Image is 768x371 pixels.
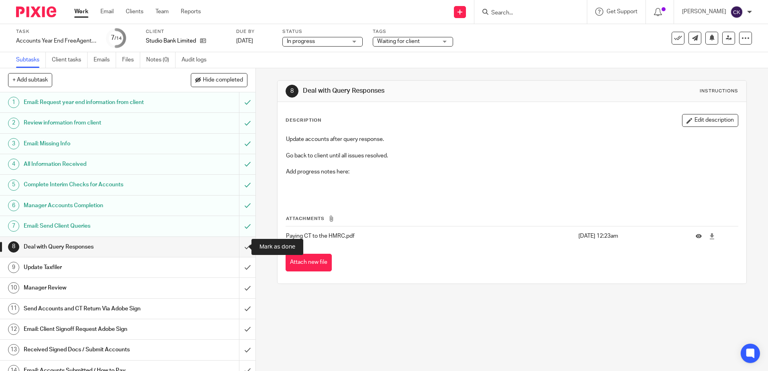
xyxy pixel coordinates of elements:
[203,77,243,84] span: Hide completed
[373,29,453,35] label: Tags
[8,118,19,129] div: 2
[24,241,162,253] h1: Deal with Query Responses
[8,282,19,294] div: 10
[286,135,737,143] p: Update accounts after query response.
[286,254,332,272] button: Attach new file
[24,200,162,212] h1: Manager Accounts Completion
[24,117,162,129] h1: Review information from client
[8,159,19,170] div: 4
[8,73,52,87] button: + Add subtask
[16,6,56,17] img: Pixie
[181,8,201,16] a: Reports
[74,8,88,16] a: Work
[24,220,162,232] h1: Email: Send Client Queries
[282,29,363,35] label: Status
[709,232,715,240] a: Download
[16,37,96,45] div: Accounts Year End FreeAgent - 2025
[578,232,684,240] p: [DATE] 12:23am
[700,88,738,94] div: Instructions
[24,138,162,150] h1: Email: Missing Info
[24,96,162,108] h1: Email: Request year end information from client
[236,38,253,44] span: [DATE]
[146,37,196,45] p: Studio Bank Limited
[8,179,19,191] div: 5
[24,323,162,335] h1: Email: Client Signoff Request Adobe Sign
[286,232,574,240] p: Paying CT to the HMRC.pdf
[377,39,420,44] span: Waiting for client
[287,39,315,44] span: In progress
[24,303,162,315] h1: Send Accounts and CT Return Via Adobe Sign
[286,168,737,176] p: Add progress notes here:
[24,158,162,170] h1: All Information Received
[490,10,563,17] input: Search
[16,29,96,35] label: Task
[182,52,212,68] a: Audit logs
[94,52,116,68] a: Emails
[24,179,162,191] h1: Complete Interim Checks for Accounts
[100,8,114,16] a: Email
[8,324,19,335] div: 12
[286,152,737,160] p: Go back to client until all issues resolved.
[8,220,19,232] div: 7
[8,262,19,273] div: 9
[24,282,162,294] h1: Manager Review
[8,303,19,314] div: 11
[126,8,143,16] a: Clients
[607,9,637,14] span: Get Support
[114,36,122,41] small: /14
[286,85,298,98] div: 8
[155,8,169,16] a: Team
[8,200,19,211] div: 6
[8,138,19,149] div: 3
[682,114,738,127] button: Edit description
[8,344,19,355] div: 13
[52,52,88,68] a: Client tasks
[24,344,162,356] h1: Received Signed Docs / Submit Accounts
[16,52,46,68] a: Subtasks
[146,29,226,35] label: Client
[111,33,122,43] div: 7
[146,52,176,68] a: Notes (0)
[191,73,247,87] button: Hide completed
[24,261,162,273] h1: Update Taxfiler
[236,29,272,35] label: Due by
[286,216,325,221] span: Attachments
[122,52,140,68] a: Files
[303,87,529,95] h1: Deal with Query Responses
[286,117,321,124] p: Description
[8,97,19,108] div: 1
[682,8,726,16] p: [PERSON_NAME]
[8,241,19,253] div: 8
[730,6,743,18] img: svg%3E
